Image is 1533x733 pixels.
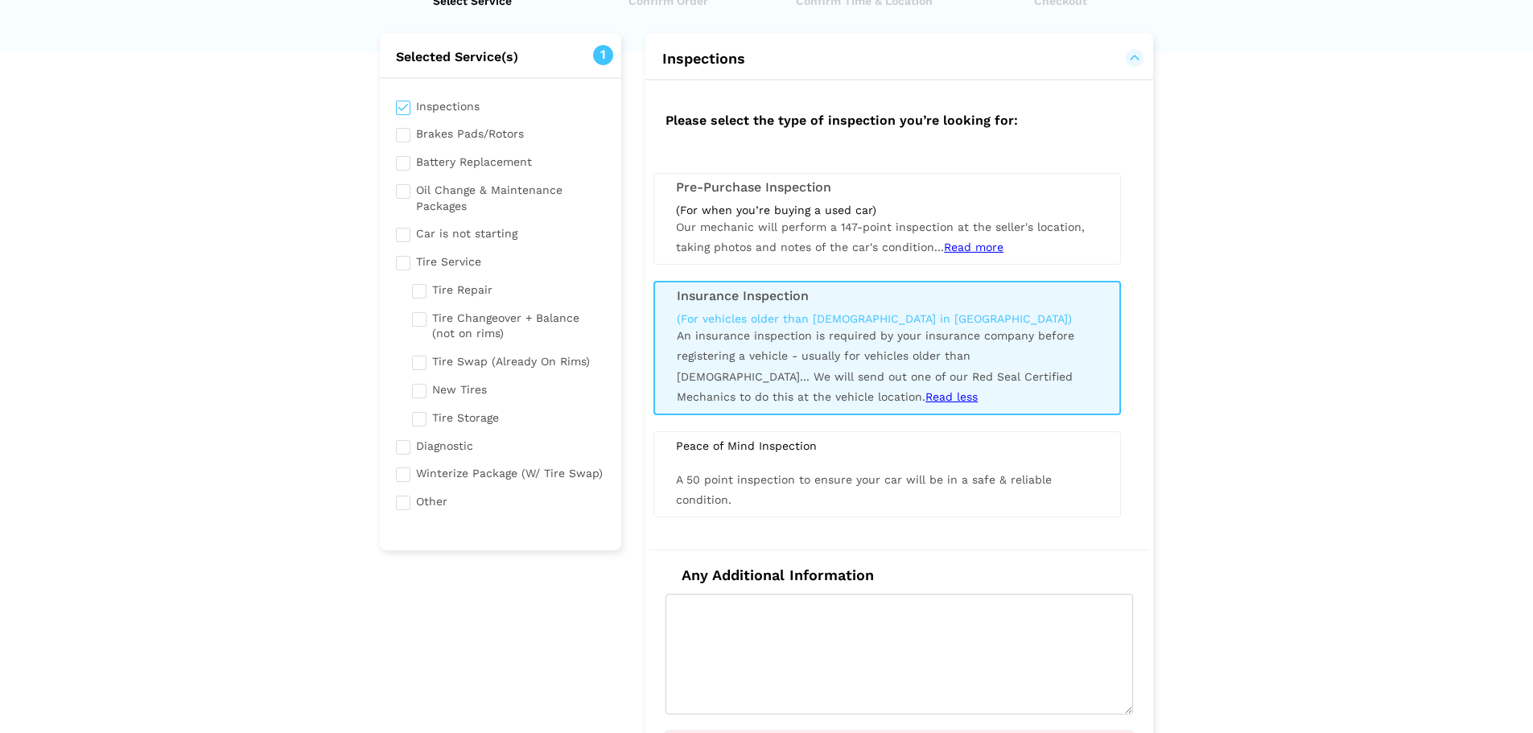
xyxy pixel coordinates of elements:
button: Inspections [661,49,1137,68]
h4: Any Additional Information [666,566,1133,584]
span: 1 [593,45,613,65]
div: (For when you’re buying a used car) [676,203,1098,217]
h3: Pre-Purchase Inspection [676,180,1098,195]
div: (For vehicles older than [DEMOGRAPHIC_DATA] in [GEOGRAPHIC_DATA]) [677,311,1098,326]
span: Read less [925,390,978,403]
div: Peace of Mind Inspection [664,439,1111,453]
h2: Selected Service(s) [380,49,622,65]
span: An insurance inspection is required by your insurance company before registering a vehicle - usua... [677,329,1074,403]
h2: Please select the type of inspection you’re looking for: [649,97,1149,141]
span: We will send out one of our Red Seal Certified Mechanics to do this at the vehicle location. [677,370,1073,403]
span: A 50 point inspection to ensure your car will be in a safe & reliable condition. [676,473,1052,506]
h3: Insurance Inspection [677,289,1098,303]
span: Read more [944,241,1003,253]
span: Our mechanic will perform a 147-point inspection at the seller's location, taking photos and note... [676,220,1085,253]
